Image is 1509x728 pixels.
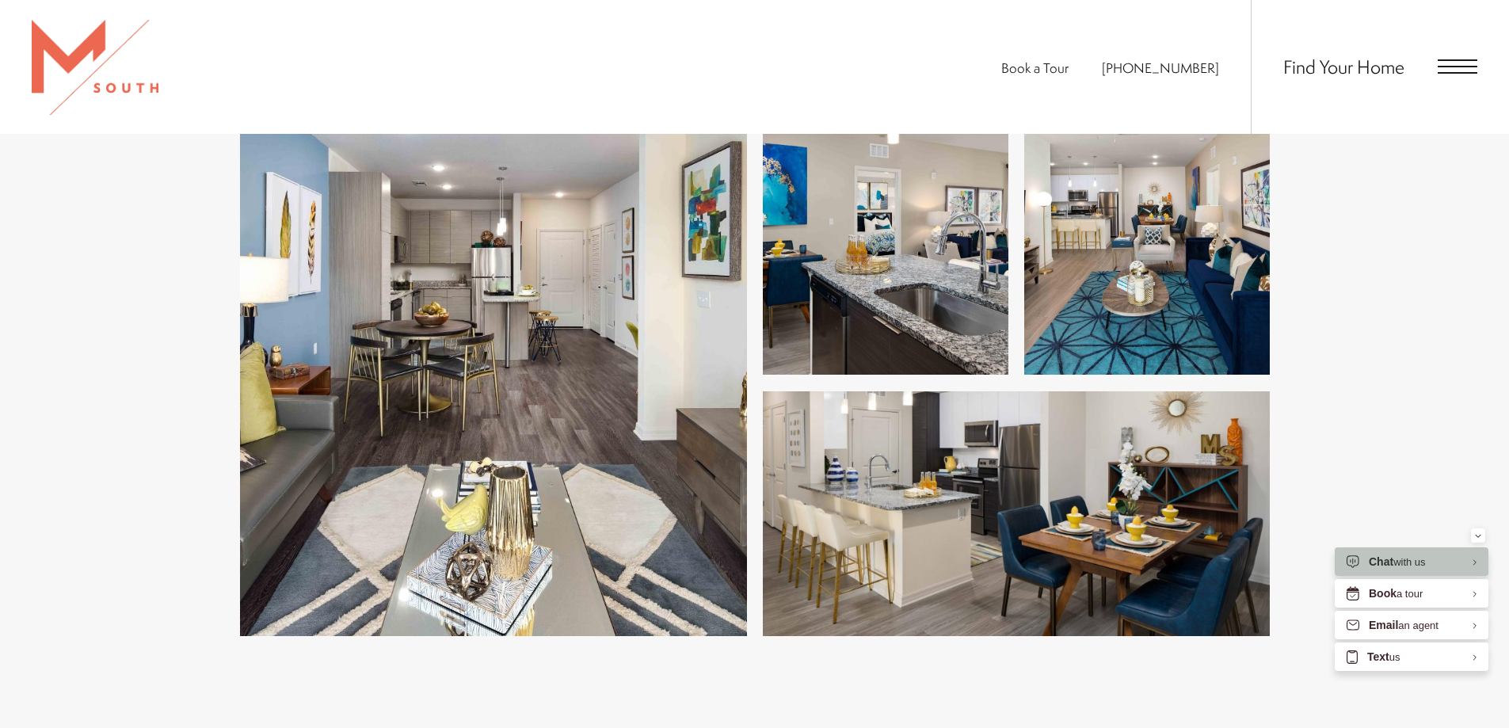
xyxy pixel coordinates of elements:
img: MSouth [32,20,158,115]
img: Beautiful living areas to match your lifestyle [1024,129,1270,375]
a: Find Your Home [1283,54,1404,79]
button: Open Menu [1438,59,1477,74]
span: [PHONE_NUMBER] [1102,59,1219,77]
a: Book a Tour [1001,59,1069,77]
img: Generous living spaces to relax and unwind [763,129,1008,375]
img: Generous living spaces to relax and unwind [763,391,1270,636]
img: Wide open living areas flooded with natural light [240,129,747,636]
a: Call Us at 813-570-8014 [1102,59,1219,77]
